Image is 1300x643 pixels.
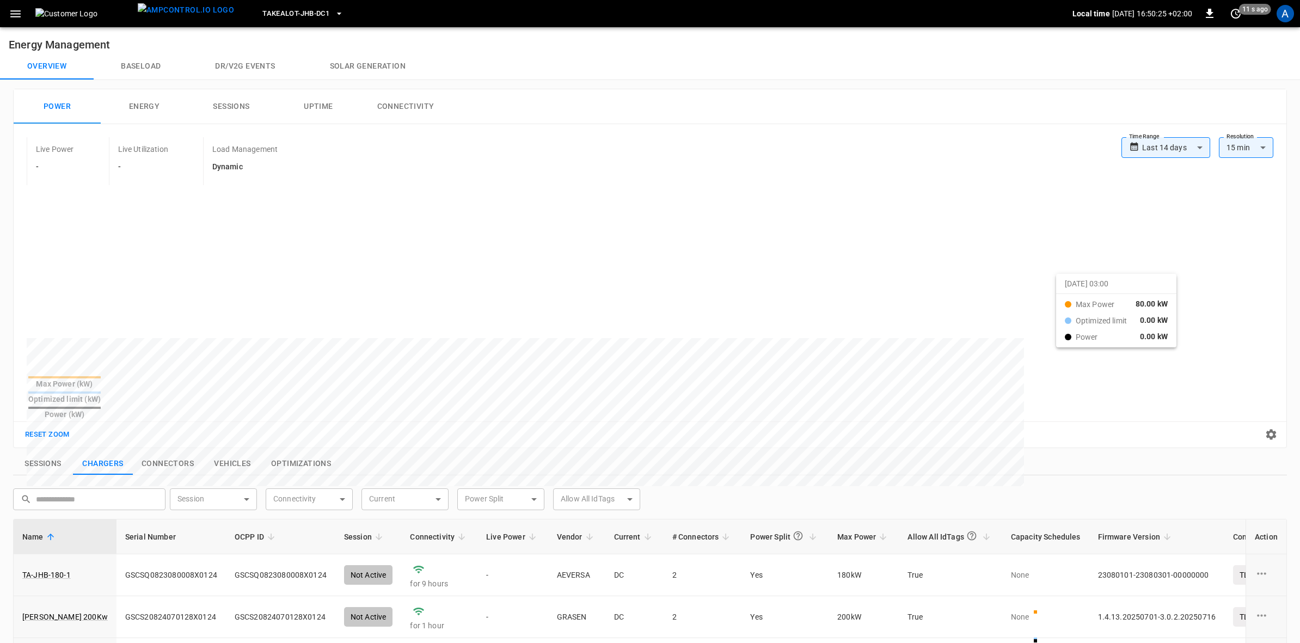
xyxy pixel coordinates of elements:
[188,53,302,79] button: Dr/V2G events
[1112,8,1192,19] p: [DATE] 16:50:25 +02:00
[262,452,340,475] button: show latest optimizations
[212,161,278,173] h6: Dynamic
[116,519,226,554] th: Serial Number
[22,426,72,443] button: Reset zoom
[486,530,539,543] span: Live Power
[614,530,655,543] span: Current
[22,611,108,622] a: [PERSON_NAME] 200Kw
[837,530,890,543] span: Max Power
[22,530,58,543] span: Name
[1002,519,1089,554] th: Capacity Schedules
[344,530,386,543] span: Session
[362,89,449,124] button: Connectivity
[1227,5,1244,22] button: set refresh interval
[275,89,362,124] button: Uptime
[1239,4,1271,15] span: 11 s ago
[133,452,203,475] button: show latest connectors
[1233,565,1296,585] p: TLS Encrypted
[35,8,133,19] img: Customer Logo
[22,569,71,580] a: TA-JHB-180-1
[36,144,74,155] p: Live Power
[303,53,433,79] button: Solar generation
[410,530,469,543] span: Connectivity
[138,3,234,17] img: ampcontrol.io logo
[262,8,329,20] span: Takealot-JHB-DC1
[672,530,733,543] span: # Connectors
[188,89,275,124] button: Sessions
[1246,519,1286,554] th: Action
[1219,137,1273,158] div: 15 min
[1129,132,1160,141] label: Time Range
[258,3,348,25] button: Takealot-JHB-DC1
[235,530,278,543] span: OCPP ID
[1227,132,1254,141] label: Resolution
[73,452,133,475] button: show latest charge points
[1142,137,1210,158] div: Last 14 days
[94,53,188,79] button: Baseload
[118,161,168,173] h6: -
[1098,530,1174,543] span: Firmware Version
[557,530,597,543] span: Vendor
[101,89,188,124] button: Energy
[1072,8,1110,19] p: Local time
[36,161,74,173] h6: -
[1255,567,1278,583] div: charge point options
[14,89,101,124] button: Power
[1255,609,1278,625] div: charge point options
[907,526,993,547] span: Allow All IdTags
[1233,607,1296,627] p: TLS Encrypted
[750,526,820,547] span: Power Split
[118,144,168,155] p: Live Utilization
[212,144,278,155] p: Load Management
[203,452,262,475] button: show latest vehicles
[1277,5,1294,22] div: profile-icon
[13,452,73,475] button: show latest sessions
